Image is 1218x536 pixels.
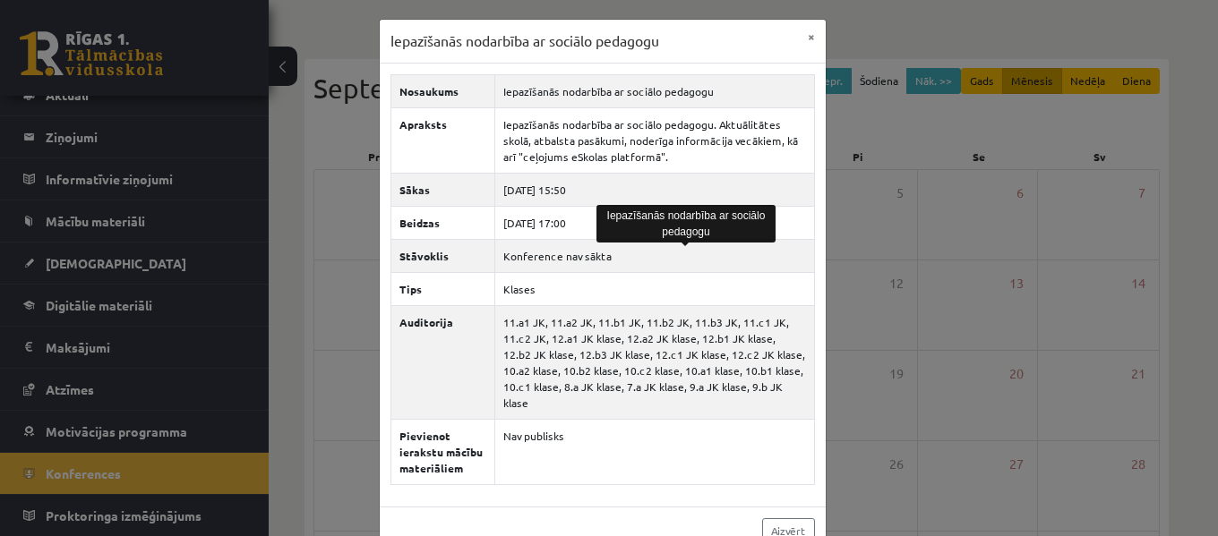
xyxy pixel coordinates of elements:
[390,239,494,272] th: Stāvoklis
[390,206,494,239] th: Beidzas
[494,173,814,206] td: [DATE] 15:50
[494,74,814,107] td: Iepazīšanās nodarbība ar sociālo pedagogu
[390,272,494,305] th: Tips
[494,419,814,484] td: Nav publisks
[494,206,814,239] td: [DATE] 17:00
[797,20,826,54] button: ×
[390,74,494,107] th: Nosaukums
[390,305,494,419] th: Auditorija
[494,305,814,419] td: 11.a1 JK, 11.a2 JK, 11.b1 JK, 11.b2 JK, 11.b3 JK, 11.c1 JK, 11.c2 JK, 12.a1 JK klase, 12.a2 JK kl...
[494,107,814,173] td: Iepazīšanās nodarbība ar sociālo pedagogu. Aktuālitātes skolā, atbalsta pasākumi, noderīga inform...
[390,173,494,206] th: Sākas
[494,239,814,272] td: Konference nav sākta
[596,205,776,242] div: Iepazīšanās nodarbība ar sociālo pedagogu
[390,419,494,484] th: Pievienot ierakstu mācību materiāliem
[390,30,659,52] h3: Iepazīšanās nodarbība ar sociālo pedagogu
[390,107,494,173] th: Apraksts
[494,272,814,305] td: Klases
